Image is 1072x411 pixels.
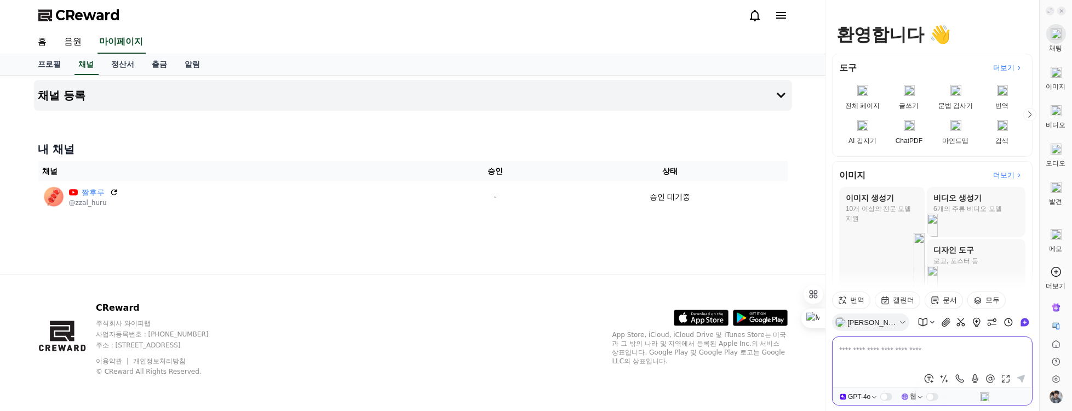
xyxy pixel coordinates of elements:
[34,80,792,111] button: 채널 등록
[100,337,113,346] span: 대화
[38,7,121,24] a: CReward
[650,191,690,203] p: 승인 대기중
[38,89,86,101] h4: 채널 등록
[96,301,230,315] p: CReward
[56,31,91,54] a: 음원
[103,54,144,75] a: 정산서
[553,161,788,181] th: 상태
[443,191,548,203] p: -
[38,141,788,157] h4: 내 채널
[74,54,99,75] a: 채널
[38,161,438,181] th: 채널
[69,198,118,207] p: @zzal_huru
[43,186,65,208] img: 짤후루
[30,54,70,75] a: 프로필
[56,7,121,24] span: CReward
[82,187,105,198] a: 짤후루
[96,357,130,365] a: 이용약관
[176,54,209,75] a: 알림
[144,54,176,75] a: 출금
[438,161,553,181] th: 승인
[96,319,230,328] p: 주식회사 와이피랩
[612,330,788,366] p: App Store, iCloud, iCloud Drive 및 iTunes Store는 미국과 그 밖의 나라 및 지역에서 등록된 Apple Inc.의 서비스 상표입니다. Goo...
[96,330,230,339] p: 사업자등록번호 : [PHONE_NUMBER]
[98,31,146,54] a: 마이페이지
[3,320,72,347] a: 홈
[30,31,56,54] a: 홈
[141,320,210,347] a: 설정
[96,367,230,376] p: © CReward All Rights Reserved.
[133,357,186,365] a: 개인정보처리방침
[72,320,141,347] a: 대화
[169,336,182,345] span: 설정
[96,341,230,350] p: 주소 : [STREET_ADDRESS]
[35,336,41,345] span: 홈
